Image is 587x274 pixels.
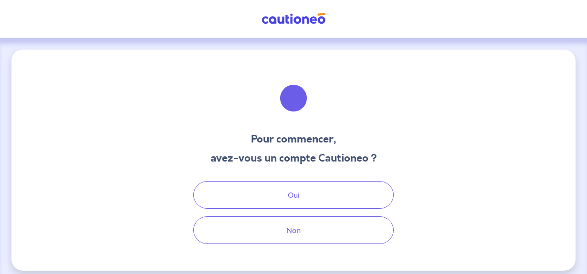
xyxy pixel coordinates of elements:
[193,216,394,244] button: Non
[268,72,319,124] img: illu_welcome.svg
[193,181,394,209] button: Oui
[258,13,329,25] img: Cautioneo
[210,132,377,147] h3: Pour commencer,
[210,151,377,166] h3: avez-vous un compte Cautioneo ?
